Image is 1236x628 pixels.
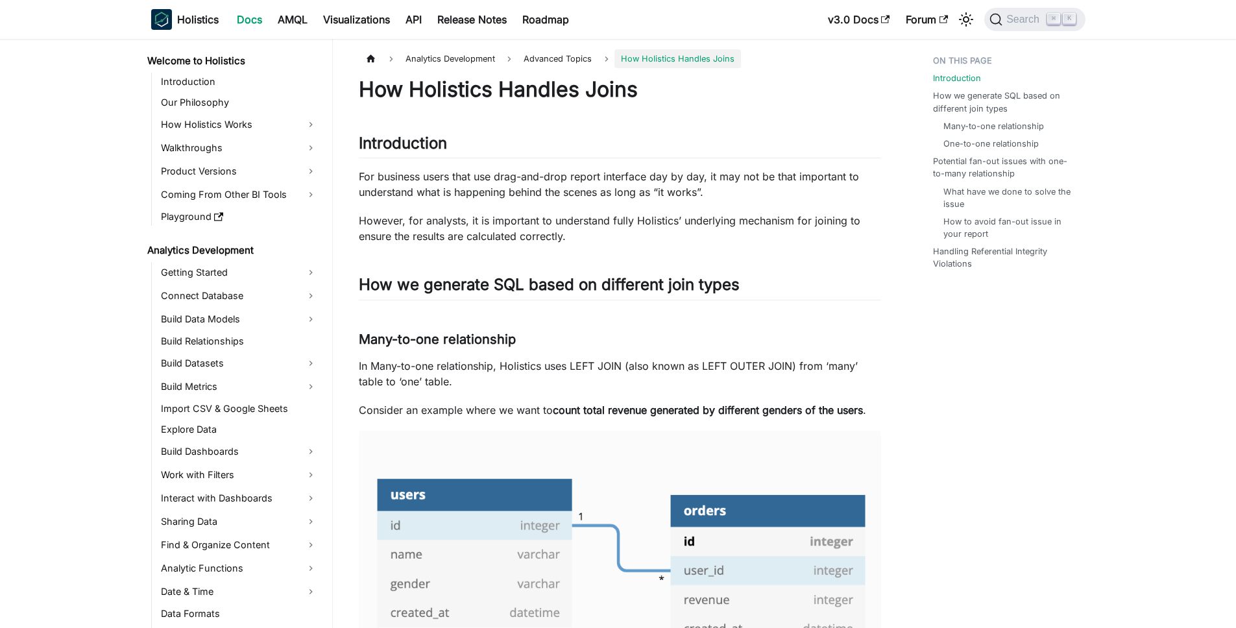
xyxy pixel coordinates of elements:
[157,285,321,306] a: Connect Database
[943,138,1039,150] a: One-to-one relationship
[157,332,321,350] a: Build Relationships
[956,9,976,30] button: Switch between dark and light mode (currently light mode)
[359,332,881,348] h3: Many-to-one relationship
[943,186,1072,210] a: What have we done to solve the issue
[151,9,219,30] a: HolisticsHolistics
[553,404,863,417] strong: count total revenue generated by different genders of the users
[359,358,881,389] p: In Many-to-one relationship, Holistics uses LEFT JOIN (also known as LEFT OUTER JOIN) from ‘many’...
[898,9,956,30] a: Forum
[515,9,577,30] a: Roadmap
[157,420,321,439] a: Explore Data
[157,465,321,485] a: Work with Filters
[933,90,1078,114] a: How we generate SQL based on different join types
[933,72,981,84] a: Introduction
[157,309,321,330] a: Build Data Models
[614,49,741,68] span: How Holistics Handles Joins
[157,581,321,602] a: Date & Time
[157,535,321,555] a: Find & Organize Content
[1047,13,1060,25] kbd: ⌘
[270,9,315,30] a: AMQL
[157,138,321,158] a: Walkthroughs
[151,9,172,30] img: Holistics
[157,488,321,509] a: Interact with Dashboards
[157,441,321,462] a: Build Dashboards
[820,9,898,30] a: v3.0 Docs
[157,558,321,579] a: Analytic Functions
[143,241,321,260] a: Analytics Development
[943,120,1044,132] a: Many-to-one relationship
[398,9,430,30] a: API
[359,49,881,68] nav: Breadcrumbs
[157,262,321,283] a: Getting Started
[933,245,1078,270] a: Handling Referential Integrity Violations
[177,12,219,27] b: Holistics
[157,400,321,418] a: Import CSV & Google Sheets
[157,73,321,91] a: Introduction
[359,275,881,300] h2: How we generate SQL based on different join types
[359,213,881,244] p: However, for analysts, it is important to understand fully Holistics’ underlying mechanism for jo...
[1002,14,1047,25] span: Search
[157,93,321,112] a: Our Philosophy
[984,8,1085,31] button: Search (Command+K)
[943,215,1072,240] a: How to avoid fan-out issue in your report
[157,184,321,205] a: Coming From Other BI Tools
[157,114,321,135] a: How Holistics Works
[430,9,515,30] a: Release Notes
[229,9,270,30] a: Docs
[157,605,321,623] a: Data Formats
[517,49,598,68] span: Advanced Topics
[1063,13,1076,25] kbd: K
[359,49,383,68] a: Home page
[399,49,502,68] span: Analytics Development
[138,39,333,628] nav: Docs sidebar
[157,208,321,226] a: Playground
[157,511,321,532] a: Sharing Data
[315,9,398,30] a: Visualizations
[157,353,321,374] a: Build Datasets
[143,52,321,70] a: Welcome to Holistics
[157,376,321,397] a: Build Metrics
[359,169,881,200] p: For business users that use drag-and-drop report interface day by day, it may not be that importa...
[359,134,881,158] h2: Introduction
[359,77,881,103] h1: How Holistics Handles Joins
[359,402,881,418] p: Consider an example where we want to .
[157,161,321,182] a: Product Versions
[933,155,1078,180] a: Potential fan-out issues with one-to-many relationship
